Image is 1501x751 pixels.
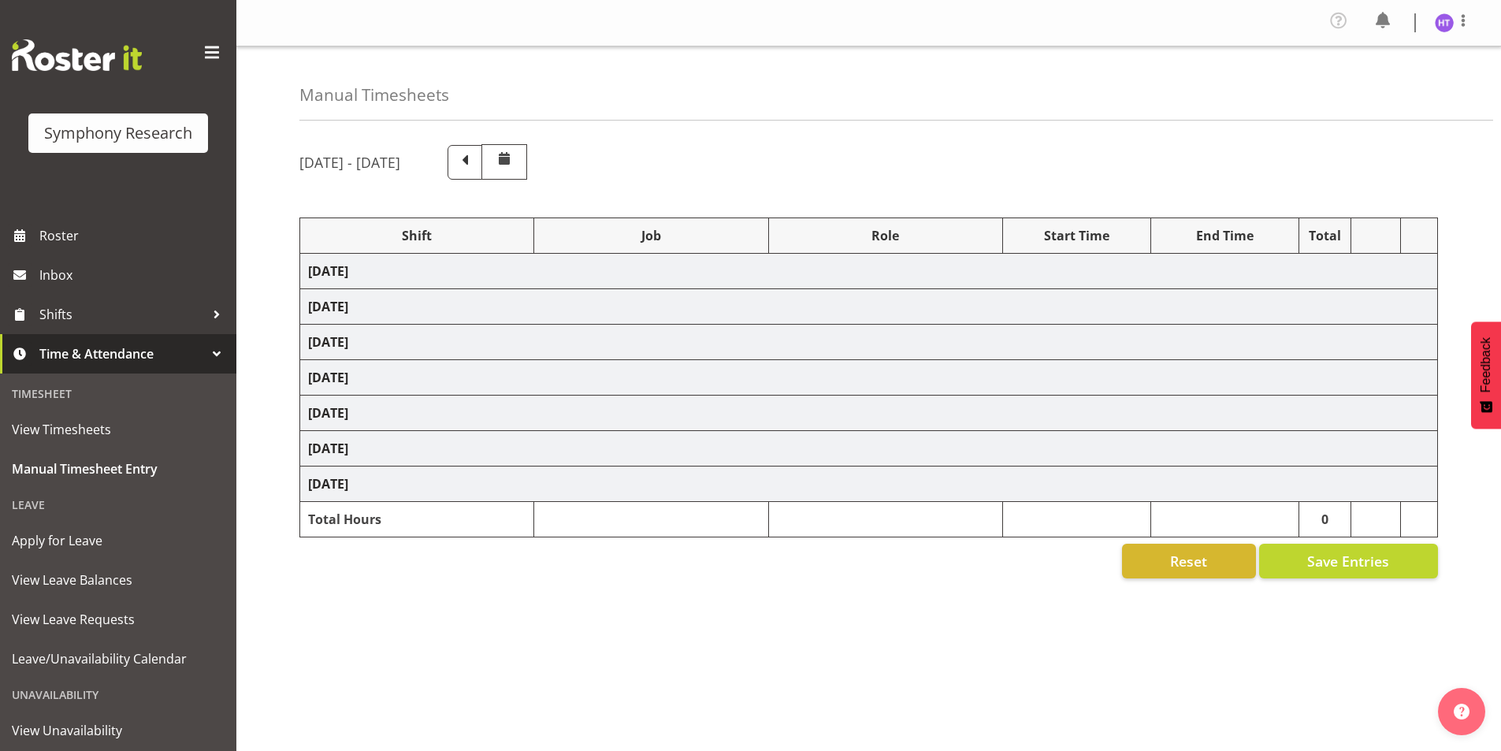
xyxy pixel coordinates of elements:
td: [DATE] [300,360,1438,396]
img: Rosterit website logo [12,39,142,71]
span: Apply for Leave [12,529,225,552]
img: help-xxl-2.png [1454,704,1469,719]
a: View Unavailability [4,711,232,750]
span: Leave/Unavailability Calendar [12,647,225,671]
a: Apply for Leave [4,521,232,560]
div: Job [542,226,760,245]
span: View Timesheets [12,418,225,441]
td: Total Hours [300,502,534,537]
span: Time & Attendance [39,342,205,366]
td: [DATE] [300,396,1438,431]
div: Shift [308,226,526,245]
td: [DATE] [300,254,1438,289]
span: Save Entries [1307,551,1389,571]
button: Feedback - Show survey [1471,322,1501,429]
div: Timesheet [4,377,232,410]
span: Roster [39,224,228,247]
span: Reset [1170,551,1207,571]
h4: Manual Timesheets [299,86,449,104]
span: View Unavailability [12,719,225,742]
div: Role [777,226,994,245]
span: View Leave Balances [12,568,225,592]
span: Shifts [39,303,205,326]
td: [DATE] [300,289,1438,325]
a: Manual Timesheet Entry [4,449,232,489]
img: hal-thomas1264.jpg [1435,13,1454,32]
a: View Timesheets [4,410,232,449]
span: Feedback [1479,337,1493,392]
div: Symphony Research [44,121,192,145]
button: Reset [1122,544,1256,578]
div: Leave [4,489,232,521]
a: View Leave Balances [4,560,232,600]
div: Start Time [1011,226,1142,245]
td: [DATE] [300,431,1438,467]
div: Unavailability [4,679,232,711]
td: [DATE] [300,467,1438,502]
td: [DATE] [300,325,1438,360]
button: Save Entries [1259,544,1438,578]
span: View Leave Requests [12,608,225,631]
div: Total [1307,226,1343,245]
a: Leave/Unavailability Calendar [4,639,232,679]
span: Manual Timesheet Entry [12,457,225,481]
a: View Leave Requests [4,600,232,639]
span: Inbox [39,263,228,287]
div: End Time [1159,226,1291,245]
h5: [DATE] - [DATE] [299,154,400,171]
td: 0 [1299,502,1351,537]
